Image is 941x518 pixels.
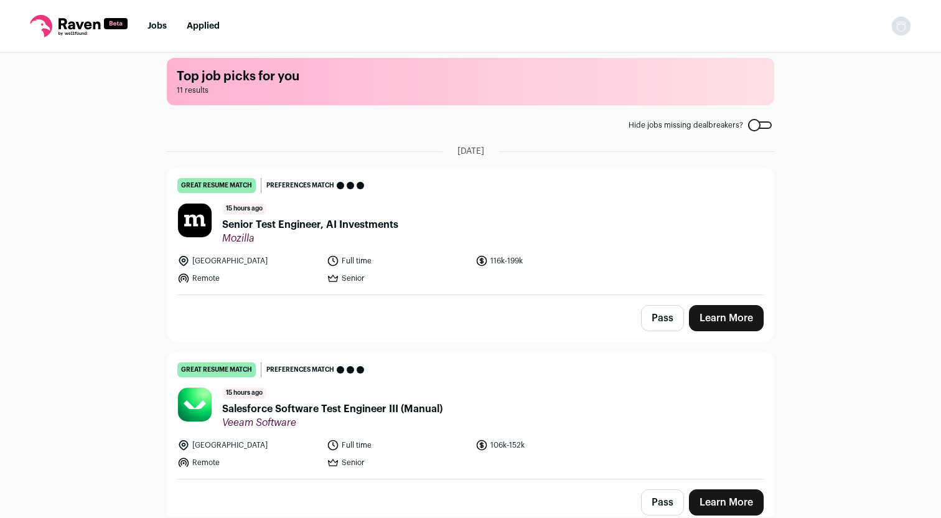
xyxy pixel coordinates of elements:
span: Salesforce Software Test Engineer III (Manual) [222,402,442,417]
button: Pass [641,489,684,516]
span: 11 results [177,85,764,95]
button: Pass [641,305,684,331]
img: ed6f39911129357e39051950c0635099861b11d33cdbe02a057c56aa8f195c9d [178,204,212,237]
h1: Top job picks for you [177,68,764,85]
a: Learn More [689,489,764,516]
span: Mozilla [222,232,398,245]
span: Veeam Software [222,417,442,429]
a: great resume match Preferences match 15 hours ago Senior Test Engineer, AI Investments Mozilla [G... [167,168,774,294]
span: Preferences match [266,179,334,192]
span: 15 hours ago [222,387,266,399]
span: Senior Test Engineer, AI Investments [222,217,398,232]
img: b9e04663b3cf0aa800eb9afa7452f7d2d1a05f8d644c0ecc7ddea17e73b65ca8.jpg [178,388,212,421]
a: Applied [187,22,220,31]
li: 116k-199k [475,255,617,267]
span: Preferences match [266,364,334,376]
li: Senior [327,272,469,285]
li: Remote [177,456,319,469]
li: [GEOGRAPHIC_DATA] [177,439,319,451]
span: Hide jobs missing dealbreakers? [629,120,743,130]
li: Senior [327,456,469,469]
a: great resume match Preferences match 15 hours ago Salesforce Software Test Engineer III (Manual) ... [167,352,774,479]
span: [DATE] [457,145,484,158]
a: Learn More [689,305,764,331]
div: great resume match [177,178,256,193]
li: Remote [177,272,319,285]
span: 15 hours ago [222,203,266,215]
img: nopic.png [891,16,911,36]
li: Full time [327,439,469,451]
li: 106k-152k [475,439,617,451]
button: Open dropdown [891,16,911,36]
div: great resume match [177,362,256,377]
li: Full time [327,255,469,267]
a: Jobs [147,22,167,31]
li: [GEOGRAPHIC_DATA] [177,255,319,267]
